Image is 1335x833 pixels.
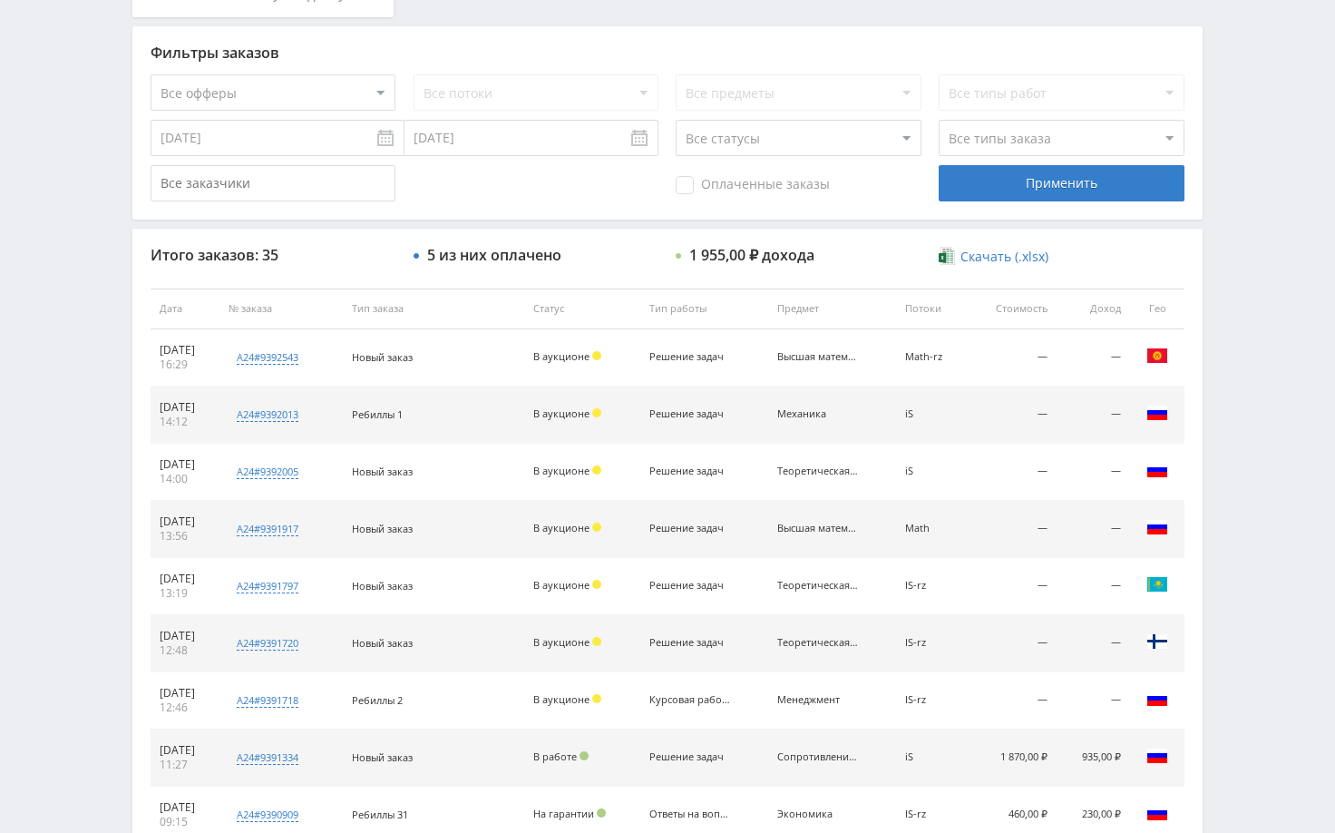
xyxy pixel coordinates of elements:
[777,408,859,420] div: Механика
[777,694,859,706] div: Менеджмент
[1146,745,1168,767] img: rus.png
[151,44,1184,61] div: Фильтры заказов
[649,351,731,363] div: Решение задач
[160,457,210,472] div: [DATE]
[580,751,589,760] span: Подтвержден
[939,248,1048,266] a: Скачать (.xlsx)
[967,387,1057,444] td: —
[352,808,408,821] span: Ребиллы 31
[967,329,1057,387] td: —
[905,523,958,534] div: Math
[960,250,1048,264] span: Скачать (.xlsx)
[777,580,859,592] div: Теоретическая механика
[160,572,210,586] div: [DATE]
[967,615,1057,672] td: —
[352,350,413,364] span: Новый заказ
[777,523,859,534] div: Высшая математика
[160,400,210,415] div: [DATE]
[967,444,1057,501] td: —
[237,407,298,422] div: a24#9392013
[777,465,859,477] div: Теоретическая механика
[533,521,590,534] span: В аукционе
[939,247,954,265] img: xlsx
[649,637,731,649] div: Решение задач
[905,465,958,477] div: iS
[533,692,590,706] span: В аукционе
[777,351,859,363] div: Высшая математика
[1146,573,1168,595] img: kaz.png
[237,465,298,479] div: a24#9392005
[905,351,958,363] div: Math-rz
[160,758,210,772] div: 11:27
[676,176,830,194] span: Оплаченные заказы
[160,529,210,544] div: 13:56
[967,289,1057,329] th: Стоимость
[160,743,210,758] div: [DATE]
[352,407,403,421] span: Ребиллы 1
[649,808,731,820] div: Ответы на вопросы
[237,693,298,708] div: a24#9391718
[1146,459,1168,481] img: rus.png
[592,694,601,703] span: Холд
[160,815,210,829] div: 09:15
[343,289,524,329] th: Тип заказа
[160,800,210,815] div: [DATE]
[592,637,601,646] span: Холд
[237,808,298,822] div: a24#9390909
[352,636,413,650] span: Новый заказ
[1146,402,1168,424] img: rus.png
[533,407,590,420] span: В аукционе
[533,578,590,592] span: В аукционе
[905,580,958,592] div: IS-rz
[352,750,413,764] span: Новый заказ
[151,289,219,329] th: Дата
[592,408,601,417] span: Холд
[1057,329,1130,387] td: —
[649,580,731,592] div: Решение задач
[592,580,601,589] span: Холд
[1057,672,1130,730] td: —
[1146,688,1168,710] img: rus.png
[1057,444,1130,501] td: —
[689,247,814,263] div: 1 955,00 ₽ дохода
[1057,558,1130,615] td: —
[592,523,601,532] span: Холд
[649,751,731,763] div: Решение задач
[160,514,210,529] div: [DATE]
[905,751,958,763] div: iS
[160,701,210,715] div: 12:46
[939,165,1184,201] div: Применить
[237,579,298,593] div: a24#9391797
[592,351,601,360] span: Холд
[777,808,859,820] div: Экономика
[352,579,413,593] span: Новый заказ
[160,629,210,643] div: [DATE]
[967,501,1057,558] td: —
[352,693,403,707] span: Ребиллы 2
[160,472,210,486] div: 14:00
[905,694,958,706] div: IS-rz
[237,522,298,536] div: a24#9391917
[592,465,601,475] span: Холд
[237,350,298,365] div: a24#9392543
[160,643,210,658] div: 12:48
[352,522,413,535] span: Новый заказ
[967,558,1057,615] td: —
[640,289,768,329] th: Тип работы
[896,289,967,329] th: Потоки
[1057,501,1130,558] td: —
[649,523,731,534] div: Решение задач
[160,343,210,358] div: [DATE]
[777,751,859,763] div: Сопротивление материалов
[1146,802,1168,824] img: rus.png
[777,637,859,649] div: Теоретическая механика
[219,289,343,329] th: № заказа
[1146,631,1168,652] img: fin.png
[151,165,395,201] input: Все заказчики
[597,808,606,818] span: Подтвержден
[533,750,577,763] span: В работе
[768,289,896,329] th: Предмет
[533,807,594,820] span: На гарантии
[160,686,210,701] div: [DATE]
[160,415,210,429] div: 14:12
